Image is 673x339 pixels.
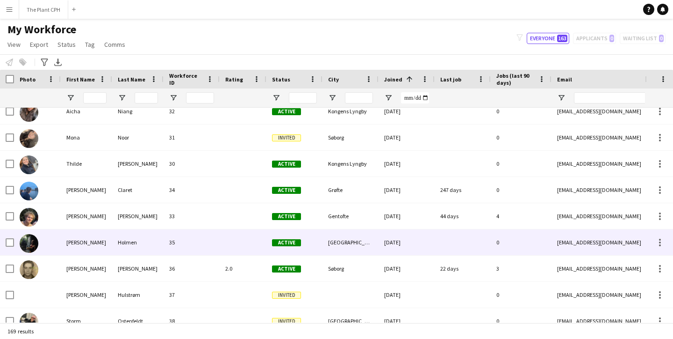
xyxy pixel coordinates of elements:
span: Jobs (last 90 days) [496,72,535,86]
span: My Workforce [7,22,76,37]
div: [DATE] [379,256,435,281]
span: Tag [85,40,95,49]
button: Open Filter Menu [557,94,566,102]
div: [PERSON_NAME] [112,151,164,177]
span: Last Name [118,76,145,83]
button: Open Filter Menu [66,94,75,102]
div: Holmen [112,229,164,255]
button: Open Filter Menu [272,94,280,102]
div: 36 [164,256,220,281]
a: View [4,38,24,51]
span: Comms [104,40,125,49]
div: Hulstrøm [112,282,164,308]
div: 30 [164,151,220,177]
div: [GEOGRAPHIC_DATA] [322,229,379,255]
img: Storm Ostenfeldt [20,313,38,332]
button: The Plant CPH [19,0,68,19]
button: Open Filter Menu [118,94,126,102]
img: Aicha Niang [20,103,38,122]
div: [PERSON_NAME] [61,203,112,229]
span: Photo [20,76,36,83]
span: Active [272,187,301,194]
div: Gentofte [322,203,379,229]
span: Last job [440,76,461,83]
div: 22 days [435,256,491,281]
img: Thilde Schmidt [20,155,38,174]
div: [DATE] [379,203,435,229]
div: 3 [491,256,551,281]
div: 2.0 [220,256,266,281]
span: View [7,40,21,49]
div: Noor [112,125,164,150]
input: City Filter Input [345,92,373,103]
div: 0 [491,125,551,150]
div: [PERSON_NAME] [61,229,112,255]
span: Active [272,108,301,115]
div: [PERSON_NAME] [61,282,112,308]
button: Open Filter Menu [169,94,178,102]
a: Tag [81,38,99,51]
div: 247 days [435,177,491,203]
div: 31 [164,125,220,150]
div: [PERSON_NAME] [61,177,112,203]
img: Mona Noor [20,129,38,148]
div: [DATE] [379,308,435,334]
span: Workforce ID [169,72,203,86]
span: City [328,76,339,83]
div: [DATE] [379,282,435,308]
span: Rating [225,76,243,83]
span: Email [557,76,572,83]
button: Open Filter Menu [384,94,393,102]
div: [PERSON_NAME] [112,256,164,281]
span: Active [272,213,301,220]
button: Everyone163 [527,33,569,44]
span: Export [30,40,48,49]
img: Jens Bech-Petersen [20,260,38,279]
input: Last Name Filter Input [135,92,158,103]
div: [PERSON_NAME] [112,203,164,229]
div: Kongens Lyngby [322,98,379,124]
div: Claret [112,177,164,203]
a: Export [26,38,52,51]
div: [DATE] [379,177,435,203]
div: [GEOGRAPHIC_DATA] [322,308,379,334]
span: Status [272,76,290,83]
div: 0 [491,308,551,334]
div: 38 [164,308,220,334]
div: Grøfte [322,177,379,203]
div: 0 [491,229,551,255]
div: [PERSON_NAME] [61,256,112,281]
div: 35 [164,229,220,255]
div: [DATE] [379,151,435,177]
span: Invited [272,318,301,325]
button: Open Filter Menu [328,94,336,102]
app-action-btn: Export XLSX [52,57,64,68]
div: 34 [164,177,220,203]
img: Alex Claret [20,182,38,200]
span: Invited [272,292,301,299]
div: 0 [491,151,551,177]
div: 44 days [435,203,491,229]
span: Active [272,265,301,273]
span: Status [57,40,76,49]
img: Anna Holmen [20,234,38,253]
div: 32 [164,98,220,124]
div: Thilde [61,151,112,177]
span: Active [272,239,301,246]
div: Ostenfeldt [112,308,164,334]
input: First Name Filter Input [83,92,107,103]
div: Søborg [322,256,379,281]
div: 0 [491,98,551,124]
input: Status Filter Input [289,92,317,103]
span: Active [272,161,301,168]
span: Joined [384,76,402,83]
span: 163 [557,35,567,42]
img: Simon Qvistgaard [20,208,38,227]
div: 0 [491,177,551,203]
div: 0 [491,282,551,308]
input: Workforce ID Filter Input [186,92,214,103]
span: First Name [66,76,95,83]
div: 37 [164,282,220,308]
div: Mona [61,125,112,150]
div: Aicha [61,98,112,124]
